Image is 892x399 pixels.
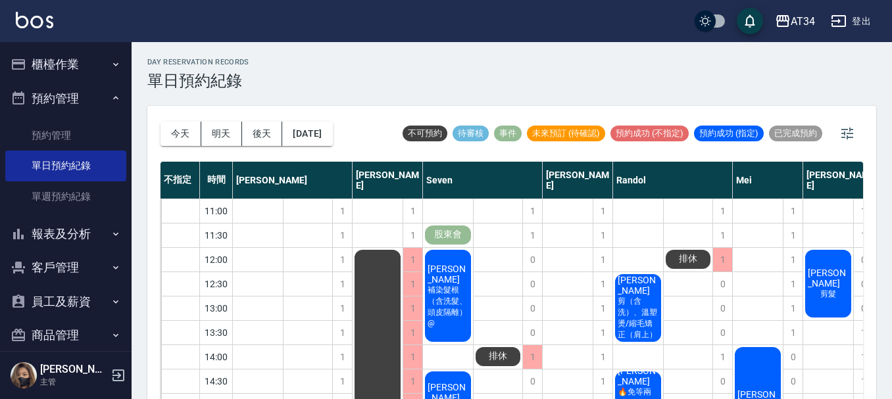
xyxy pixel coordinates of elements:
[147,58,249,66] h2: day Reservation records
[712,199,732,223] div: 1
[737,8,763,34] button: save
[200,223,233,247] div: 11:30
[783,321,803,344] div: 1
[783,345,803,369] div: 0
[332,369,352,393] div: 1
[5,151,126,181] a: 單日預約紀錄
[522,272,542,296] div: 0
[522,345,542,369] div: 1
[712,248,732,271] div: 1
[332,321,352,344] div: 1
[5,217,126,251] button: 報表及分析
[425,264,471,285] span: [PERSON_NAME]
[200,369,233,393] div: 14:30
[593,272,612,296] div: 1
[791,13,815,30] div: AT34
[712,272,732,296] div: 0
[522,199,542,223] div: 1
[242,122,283,146] button: 後天
[712,369,732,393] div: 0
[16,12,53,28] img: Logo
[161,162,200,199] div: 不指定
[783,248,803,271] div: 1
[5,285,126,319] button: 員工及薪資
[200,199,233,223] div: 11:00
[712,345,732,369] div: 1
[593,248,612,271] div: 1
[147,72,249,90] h3: 單日預約紀錄
[543,162,613,199] div: [PERSON_NAME]
[593,369,612,393] div: 1
[5,120,126,151] a: 預約管理
[282,122,332,146] button: [DATE]
[432,229,464,241] span: 股東會
[593,199,612,223] div: 1
[453,128,489,139] span: 待審核
[332,248,352,271] div: 1
[593,321,612,344] div: 1
[403,345,422,369] div: 1
[403,128,447,139] span: 不可預約
[769,128,822,139] span: 已完成預約
[200,344,233,369] div: 14:00
[5,250,126,285] button: 客戶管理
[522,321,542,344] div: 0
[332,345,352,369] div: 1
[332,296,352,320] div: 1
[712,321,732,344] div: 0
[200,162,233,199] div: 時間
[403,248,422,271] div: 1
[425,285,471,327] span: 補染髮根（含洗髮、頭皮隔離）@
[613,162,733,199] div: Randol
[161,122,201,146] button: 今天
[5,181,126,212] a: 單週預約紀錄
[403,272,422,296] div: 1
[783,199,803,223] div: 1
[403,223,422,247] div: 1
[593,223,612,247] div: 1
[615,296,661,340] span: 剪（含洗）、溫塑燙/縮毛矯正（肩上）
[200,247,233,271] div: 12:00
[803,162,874,199] div: [PERSON_NAME]
[233,162,353,199] div: [PERSON_NAME]
[200,320,233,344] div: 13:30
[783,296,803,320] div: 1
[200,271,233,296] div: 12:30
[615,365,661,387] span: [PERSON_NAME]
[733,162,803,199] div: Mei
[527,128,605,139] span: 未來預訂 (待確認)
[818,289,839,300] span: 剪髮
[5,82,126,116] button: 預約管理
[5,47,126,82] button: 櫃檯作業
[40,376,107,388] p: 主管
[200,296,233,320] div: 13:00
[694,128,764,139] span: 預約成功 (指定)
[403,199,422,223] div: 1
[712,223,732,247] div: 1
[593,296,612,320] div: 1
[201,122,242,146] button: 明天
[783,369,803,393] div: 0
[522,369,542,393] div: 0
[332,199,352,223] div: 1
[5,318,126,352] button: 商品管理
[40,363,107,376] h5: [PERSON_NAME]
[615,275,661,296] span: [PERSON_NAME]
[676,253,700,265] span: 排休
[805,268,851,289] span: [PERSON_NAME]
[712,296,732,320] div: 0
[593,345,612,369] div: 1
[770,8,820,35] button: AT34
[332,272,352,296] div: 1
[353,162,423,199] div: [PERSON_NAME]
[332,223,352,247] div: 1
[826,9,876,34] button: 登出
[522,223,542,247] div: 1
[423,162,543,199] div: Seven
[522,296,542,320] div: 0
[403,321,422,344] div: 1
[783,272,803,296] div: 1
[486,350,510,362] span: 排休
[522,248,542,271] div: 0
[783,223,803,247] div: 1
